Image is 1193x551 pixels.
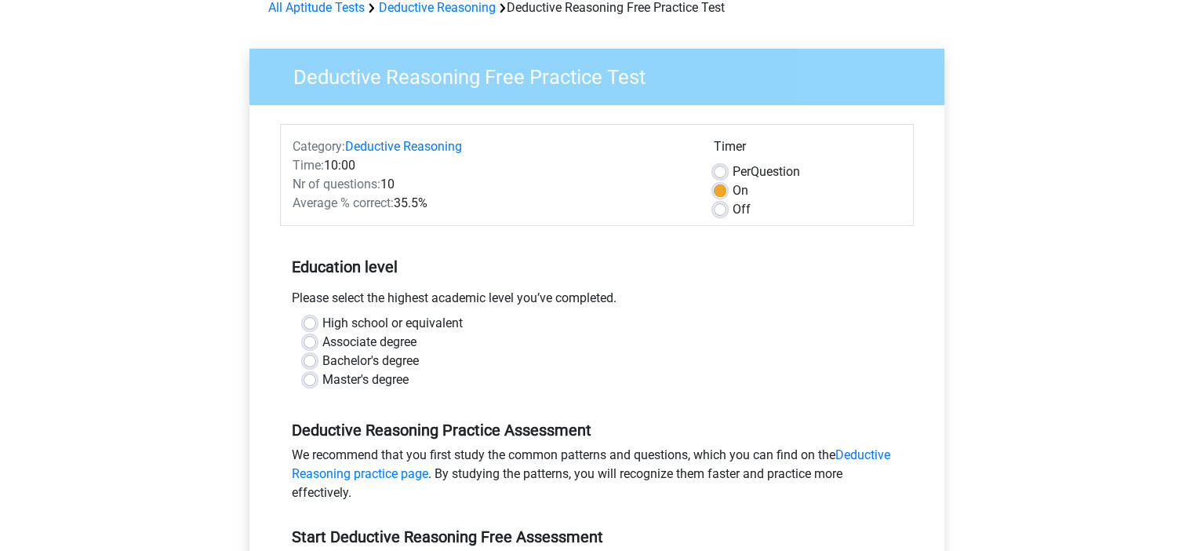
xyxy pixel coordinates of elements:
div: 10:00 [281,156,702,175]
a: Deductive Reasoning [345,139,462,154]
label: Associate degree [322,333,416,352]
div: Timer [714,137,901,162]
span: Nr of questions: [293,177,380,192]
div: We recommend that you first study the common patterns and questions, which you can find on the . ... [280,446,914,509]
h5: Education level [292,251,902,283]
label: Bachelor's degree [322,352,419,370]
h3: Deductive Reasoning Free Practice Test [275,59,933,89]
h5: Deductive Reasoning Practice Assessment [292,421,902,440]
div: 35.5% [281,194,702,213]
span: Per [733,164,751,179]
label: Master's degree [322,370,409,389]
label: On [733,181,748,200]
span: Time: [293,158,324,173]
h5: Start Deductive Reasoning Free Assessment [292,527,902,546]
label: Off [733,200,751,219]
label: Question [733,162,800,181]
span: Average % correct: [293,195,394,210]
label: High school or equivalent [322,314,463,333]
div: Please select the highest academic level you’ve completed. [280,289,914,314]
div: 10 [281,175,702,194]
span: Category: [293,139,345,154]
